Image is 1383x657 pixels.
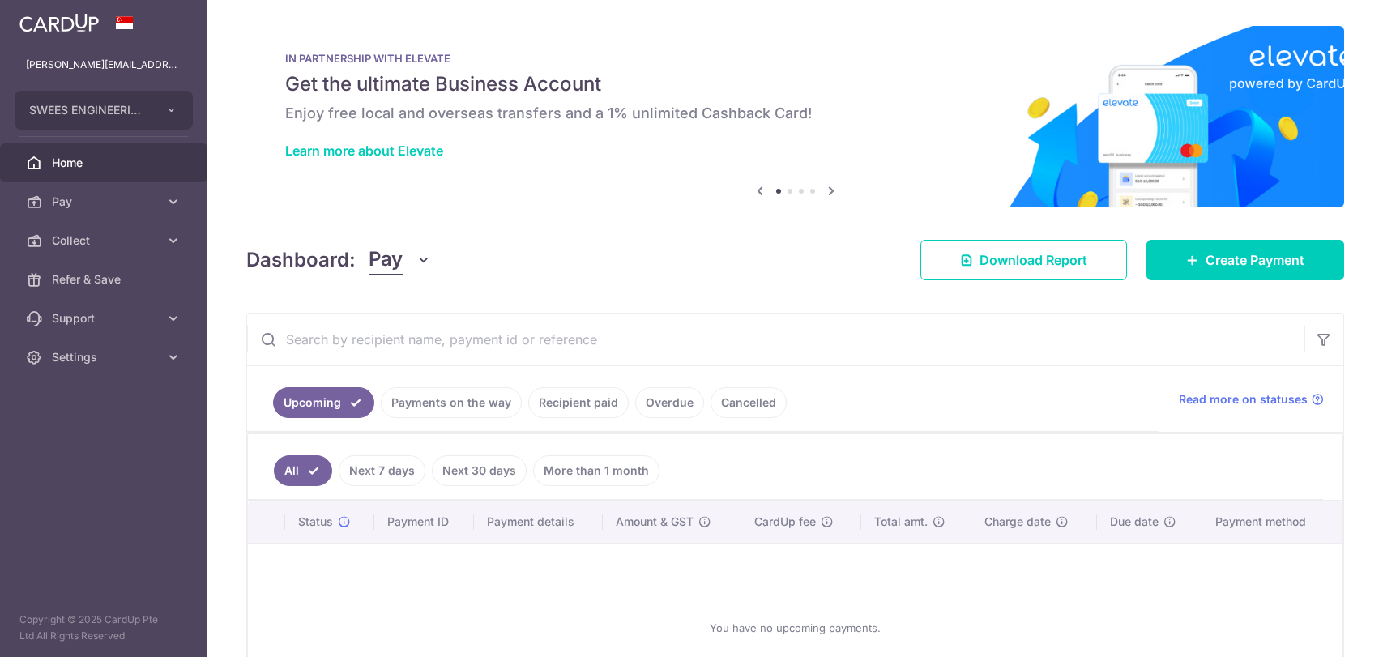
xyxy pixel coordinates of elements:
span: Refer & Save [52,271,159,288]
a: Recipient paid [528,387,629,418]
h4: Dashboard: [246,245,356,275]
span: Pay [369,245,403,275]
h6: Enjoy free local and overseas transfers and a 1% unlimited Cashback Card! [285,104,1305,123]
span: Read more on statuses [1179,391,1308,407]
span: Collect [52,233,159,249]
span: Due date [1110,514,1159,530]
button: SWEES ENGINEERING CO (PTE.) LTD. [15,91,193,130]
th: Payment method [1202,501,1342,543]
a: Cancelled [711,387,787,418]
th: Payment ID [374,501,474,543]
a: Learn more about Elevate [285,143,443,159]
a: Create Payment [1146,240,1344,280]
span: SWEES ENGINEERING CO (PTE.) LTD. [29,102,149,118]
a: Next 30 days [432,455,527,486]
p: IN PARTNERSHIP WITH ELEVATE [285,52,1305,65]
a: Upcoming [273,387,374,418]
input: Search by recipient name, payment id or reference [247,314,1304,365]
a: More than 1 month [533,455,659,486]
span: Settings [52,349,159,365]
span: Home [52,155,159,171]
a: Read more on statuses [1179,391,1324,407]
img: Renovation banner [246,26,1344,207]
a: All [274,455,332,486]
p: [PERSON_NAME][EMAIL_ADDRESS][DOMAIN_NAME] [26,57,181,73]
th: Payment details [474,501,603,543]
img: CardUp [19,13,99,32]
span: Amount & GST [616,514,694,530]
iframe: Opens a widget where you can find more information [1279,608,1367,649]
span: Pay [52,194,159,210]
span: Status [298,514,333,530]
a: Payments on the way [381,387,522,418]
span: Download Report [980,250,1087,270]
a: Download Report [920,240,1127,280]
span: Total amt. [874,514,928,530]
span: CardUp fee [754,514,816,530]
span: Create Payment [1206,250,1304,270]
span: Support [52,310,159,326]
h5: Get the ultimate Business Account [285,71,1305,97]
a: Next 7 days [339,455,425,486]
button: Pay [369,245,431,275]
a: Overdue [635,387,704,418]
span: Charge date [984,514,1051,530]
